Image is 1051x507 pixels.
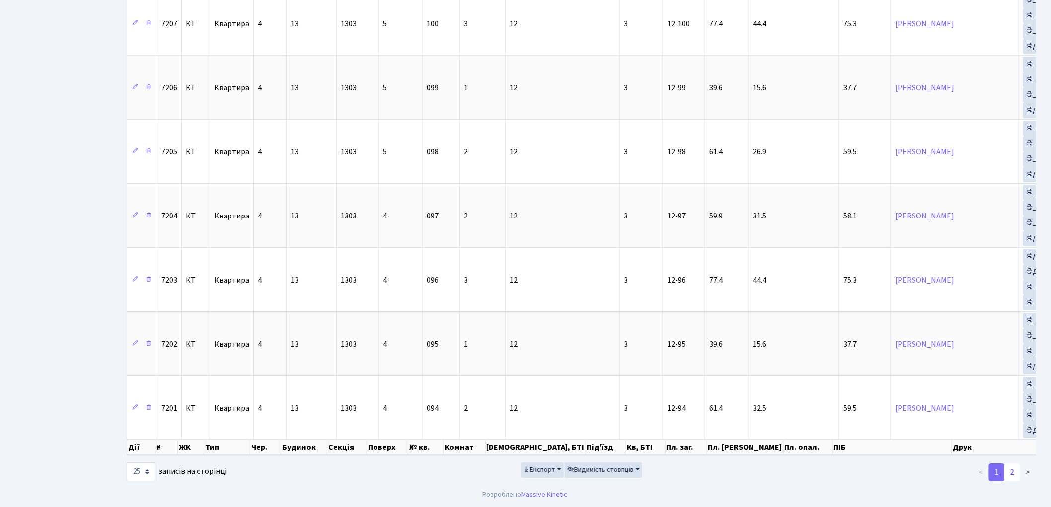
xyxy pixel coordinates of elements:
button: Видимість стовпців [565,462,642,478]
span: 13 [291,403,299,414]
th: Пл. [PERSON_NAME] [707,440,784,455]
span: 7206 [161,82,177,93]
select: записів на сторінці [127,462,155,481]
span: 3 [624,339,628,350]
span: 1303 [341,211,357,221]
span: КТ [186,148,206,156]
span: 39.6 [709,339,723,350]
span: 7205 [161,146,177,157]
div: Розроблено . [482,489,569,500]
span: Квартира [214,340,249,348]
span: 1303 [341,82,357,93]
span: 4 [258,211,262,221]
span: 37.7 [843,82,857,93]
span: 12-99 [667,82,686,93]
a: [PERSON_NAME] [895,339,954,350]
span: 5 [383,146,387,157]
th: Дії [127,440,155,455]
span: 44.4 [753,18,766,29]
span: 3 [624,403,628,414]
span: 7204 [161,211,177,221]
span: 59.5 [843,146,857,157]
span: 12-97 [667,211,686,221]
span: 1303 [341,403,357,414]
span: 13 [291,339,299,350]
span: 61.4 [709,403,723,414]
label: записів на сторінці [127,462,227,481]
span: 1303 [341,339,357,350]
span: Видимість стовпців [567,465,634,475]
span: 7207 [161,18,177,29]
span: КТ [186,212,206,220]
span: 13 [291,82,299,93]
span: 3 [464,275,468,286]
span: 12 [510,275,518,286]
span: 12-95 [667,339,686,350]
span: 1303 [341,275,357,286]
span: Експорт [523,465,555,475]
span: 15.6 [753,82,766,93]
a: Massive Kinetic [521,489,567,500]
span: 59.5 [843,403,857,414]
span: 13 [291,146,299,157]
span: 12 [510,146,518,157]
span: 77.4 [709,275,723,286]
a: [PERSON_NAME] [895,275,954,286]
span: 097 [427,211,439,221]
th: Пл. опал. [784,440,833,455]
span: Квартира [214,212,249,220]
span: Квартира [214,404,249,412]
a: [PERSON_NAME] [895,146,954,157]
span: Квартира [214,20,249,28]
span: 7203 [161,275,177,286]
span: 3 [624,211,628,221]
span: 096 [427,275,439,286]
a: 2 [1004,463,1020,481]
span: 1 [464,339,468,350]
span: 12 [510,82,518,93]
span: 3 [624,275,628,286]
span: 1303 [341,18,357,29]
a: [PERSON_NAME] [895,211,954,221]
span: 4 [258,339,262,350]
span: 1 [464,82,468,93]
th: Комнат [444,440,486,455]
span: 61.4 [709,146,723,157]
span: 099 [427,82,439,93]
span: 4 [383,339,387,350]
span: 39.6 [709,82,723,93]
span: 13 [291,275,299,286]
span: 75.3 [843,18,857,29]
span: 2 [464,146,468,157]
span: 12-94 [667,403,686,414]
a: > [1020,463,1036,481]
th: Секція [327,440,367,455]
th: Чер. [250,440,281,455]
span: 13 [291,18,299,29]
th: Під'їзд [586,440,626,455]
span: 12-98 [667,146,686,157]
span: 12-96 [667,275,686,286]
span: 2 [464,211,468,221]
span: 4 [383,403,387,414]
span: 5 [383,82,387,93]
span: 77.4 [709,18,723,29]
span: 3 [624,82,628,93]
a: [PERSON_NAME] [895,82,954,93]
span: 44.4 [753,275,766,286]
span: 3 [624,146,628,157]
span: 37.7 [843,339,857,350]
span: 3 [624,18,628,29]
span: 12 [510,18,518,29]
span: 12 [510,339,518,350]
span: 098 [427,146,439,157]
span: 094 [427,403,439,414]
span: 31.5 [753,211,766,221]
span: КТ [186,404,206,412]
span: 13 [291,211,299,221]
a: 1 [989,463,1005,481]
span: 4 [383,211,387,221]
span: 4 [258,82,262,93]
th: Тип [204,440,250,455]
span: 100 [427,18,439,29]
